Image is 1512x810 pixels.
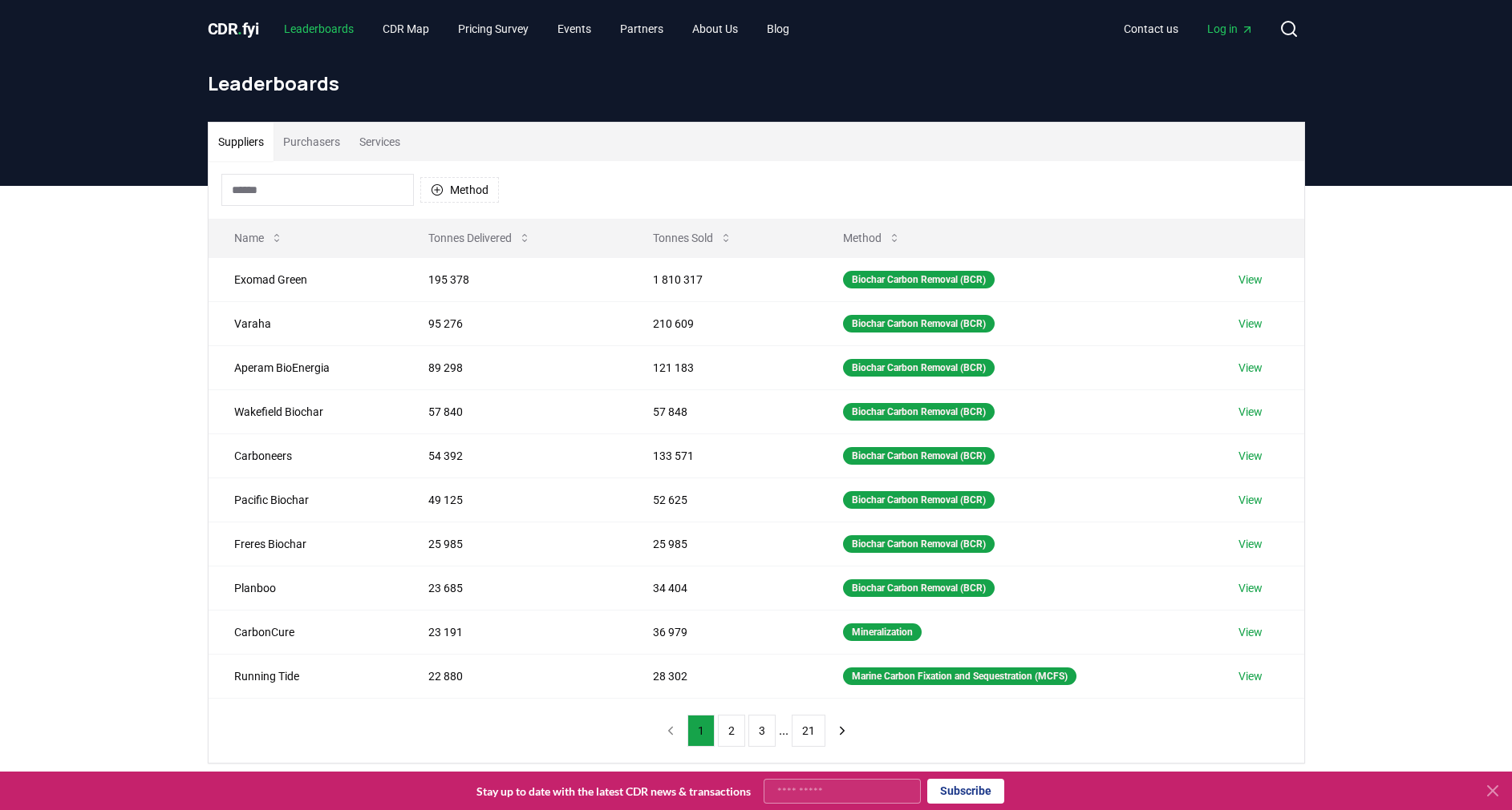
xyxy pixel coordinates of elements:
span: . [237,19,242,38]
a: View [1238,668,1263,684]
td: Pacific Biochar [209,478,403,522]
td: CarbonCure [209,610,403,654]
td: Carboneers [209,433,403,478]
div: Biochar Carbon Removal (BCR) [843,315,995,332]
a: Partners [607,14,676,43]
td: 23 191 [403,610,626,654]
td: 54 392 [403,433,626,478]
a: View [1238,316,1263,332]
td: 25 985 [627,522,817,566]
div: Marine Carbon Fixation and Sequestration (MCFS) [843,667,1076,685]
button: 21 [792,715,825,747]
td: 1 810 317 [627,257,817,301]
td: 95 276 [403,301,626,345]
a: View [1238,536,1263,552]
div: Biochar Carbon Removal (BCR) [843,403,995,421]
h1: Leaderboards [208,71,1305,96]
button: 3 [748,715,776,747]
td: 22 880 [403,654,626,698]
td: 57 840 [403,389,626,433]
button: 2 [718,715,745,747]
td: 34 404 [627,566,817,610]
button: Tonnes Sold [640,222,745,254]
a: View [1238,272,1263,288]
td: Freres Biochar [209,522,403,566]
button: next page [829,715,856,747]
a: View [1238,492,1263,508]
div: Biochar Carbon Removal (BCR) [843,579,995,597]
nav: Main [271,14,802,43]
td: 133 571 [627,433,817,478]
div: Biochar Carbon Removal (BCR) [843,447,995,465]
button: Tonnes Delivered [415,222,544,254]
td: Varaha [209,301,403,345]
td: Aperam BioEnergia [209,345,403,389]
button: Suppliers [209,123,274,161]
a: CDR Map [370,14,442,43]
a: View [1238,624,1263,640]
button: Method [830,222,914,254]
td: 121 183 [627,345,817,389]
div: Biochar Carbon Removal (BCR) [843,271,995,288]
td: Exomad Green [209,257,403,301]
td: 49 125 [403,478,626,522]
a: About Us [679,14,751,43]
td: 57 848 [627,389,817,433]
td: 210 609 [627,301,817,345]
button: Method [420,177,499,203]
a: View [1238,404,1263,420]
div: Mineralization [843,623,922,641]
a: View [1238,360,1263,376]
a: Log in [1194,14,1267,43]
td: Running Tide [209,654,403,698]
a: Leaderboards [271,14,367,43]
td: 36 979 [627,610,817,654]
div: Biochar Carbon Removal (BCR) [843,359,995,377]
button: Purchasers [274,123,350,161]
div: Biochar Carbon Removal (BCR) [843,535,995,553]
a: View [1238,448,1263,464]
nav: Main [1111,14,1267,43]
td: Wakefield Biochar [209,389,403,433]
td: 89 298 [403,345,626,389]
a: Contact us [1111,14,1191,43]
a: Events [545,14,604,43]
td: 25 985 [403,522,626,566]
td: Planboo [209,566,403,610]
td: 195 378 [403,257,626,301]
span: Log in [1207,21,1254,37]
td: 28 302 [627,654,817,698]
span: CDR fyi [208,19,259,38]
button: 1 [687,715,715,747]
div: Biochar Carbon Removal (BCR) [843,491,995,509]
a: View [1238,580,1263,596]
button: Name [221,222,296,254]
li: ... [779,721,788,740]
a: CDR.fyi [208,18,259,40]
a: Pricing Survey [445,14,541,43]
a: Blog [754,14,802,43]
td: 52 625 [627,478,817,522]
button: Services [350,123,410,161]
td: 23 685 [403,566,626,610]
